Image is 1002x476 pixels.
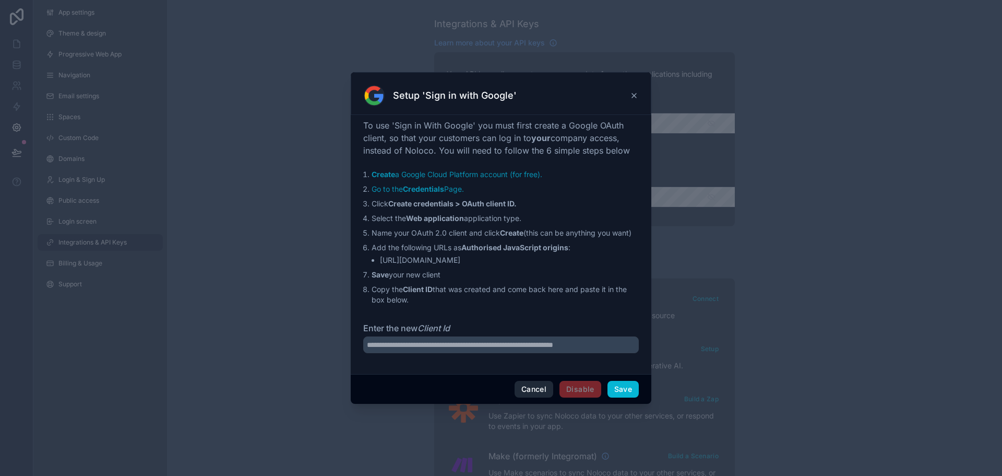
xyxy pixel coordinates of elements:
[363,119,639,157] p: To use 'Sign in With Google' you must first create a Google OAuth client, so that your customers ...
[372,170,542,179] a: Createa Google Cloud Platform account (for free).
[380,255,639,265] li: [URL][DOMAIN_NAME]
[607,381,639,398] button: Save
[406,214,464,223] strong: Web application
[363,322,639,334] label: Enter the new
[461,243,568,252] strong: Authorised JavaScript origins
[372,270,639,280] li: your new client
[372,213,639,224] li: Select the application type.
[403,184,444,193] strong: Credentials
[403,285,433,294] strong: Client ID
[417,323,450,333] em: Client Id
[372,284,639,305] li: Copy the that was created and come back here and paste it in the box below.
[364,85,385,106] img: Google Sign in
[372,170,395,179] strong: Create
[515,381,553,398] button: Cancel
[393,89,517,102] h3: Setup 'Sign in with Google'
[531,133,551,143] strong: your
[372,228,639,238] li: Name your OAuth 2.0 client and click (this can be anything you want)
[388,199,517,208] strong: Create credentials > OAuth client ID.
[500,228,523,237] strong: Create
[372,270,389,279] strong: Save
[372,199,639,209] li: Click
[372,243,570,252] span: Add the following URLs as :
[372,184,464,193] a: Go to theCredentialsPage.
